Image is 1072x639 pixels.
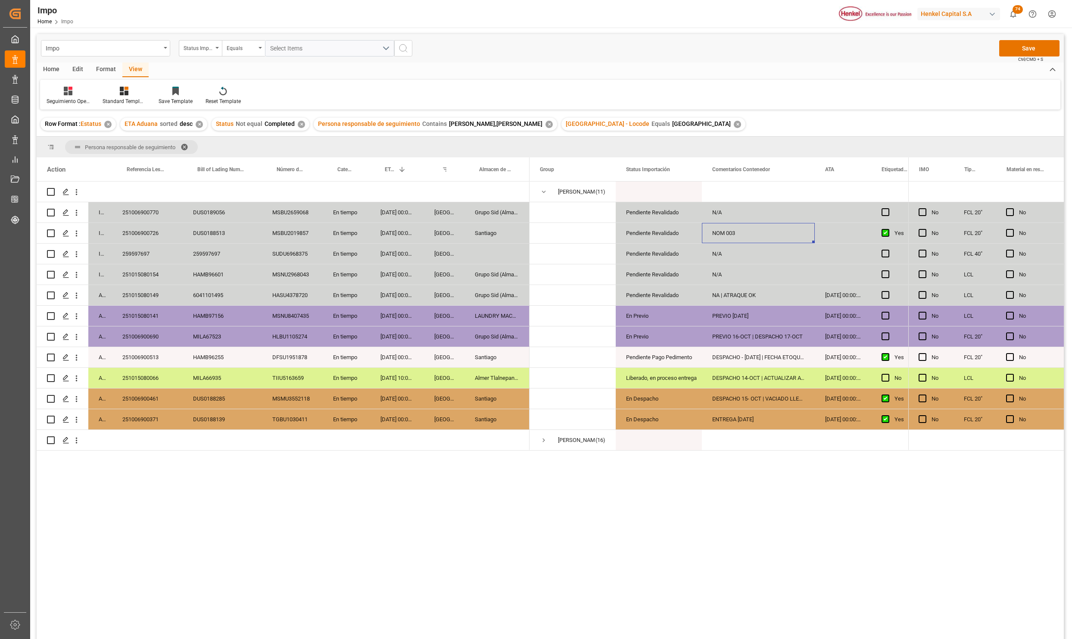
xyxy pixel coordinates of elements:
[370,264,424,285] div: [DATE] 00:00:00
[424,202,464,222] div: [GEOGRAPHIC_DATA]
[66,63,90,77] div: Edit
[422,120,447,127] span: Contains
[323,202,370,222] div: En tiempo
[183,368,262,388] div: MILA66935
[424,368,464,388] div: [GEOGRAPHIC_DATA]
[626,410,692,429] div: En Despacho
[424,244,464,264] div: [GEOGRAPHIC_DATA]
[37,4,73,17] div: Impo
[88,244,112,264] div: In progress
[712,166,770,172] span: Comentarios Contenedor
[815,285,871,305] div: [DATE] 00:00:00
[88,409,112,429] div: Arrived
[932,410,943,429] div: No
[88,223,112,243] div: In progress
[183,347,262,367] div: HAMB96255
[37,368,530,388] div: Press SPACE to select this row.
[323,244,370,264] div: En tiempo
[464,285,530,305] div: Grupo Sid (Almacenaje y Distribucion AVIOR)
[894,368,916,388] div: No
[262,409,323,429] div: TGBU1030411
[88,202,112,222] div: In progress
[370,202,424,222] div: [DATE] 00:00:00
[1019,265,1053,285] div: No
[932,389,943,409] div: No
[894,389,916,409] div: Yes
[37,430,530,451] div: Press SPACE to select this row.
[37,63,66,77] div: Home
[370,368,424,388] div: [DATE] 10:00:00
[262,244,323,264] div: SUDU6968375
[424,285,464,305] div: [GEOGRAPHIC_DATA]
[45,120,81,127] span: Row Format :
[954,202,996,222] div: FCL 20"
[270,45,307,52] span: Select Items
[545,121,553,128] div: ✕
[702,223,815,243] div: NOM 003
[103,97,146,105] div: Standard Templates
[323,264,370,285] div: En tiempo
[180,120,193,127] span: desc
[112,368,183,388] div: 251015080066
[323,409,370,429] div: En tiempo
[370,244,424,264] div: [DATE] 00:00:00
[964,166,978,172] span: Tipo de Carga (LCL/FCL)
[88,306,112,326] div: Arrived
[112,306,183,326] div: 251015080141
[37,347,530,368] div: Press SPACE to select this row.
[122,63,149,77] div: View
[370,285,424,305] div: [DATE] 00:00:00
[626,389,692,409] div: En Despacho
[370,347,424,367] div: [DATE] 00:00:00
[540,166,554,172] span: Group
[882,166,908,172] span: Etiquetado?
[385,166,395,172] span: ETA Aduana
[216,120,234,127] span: Status
[702,244,815,264] div: N/A
[702,285,815,305] div: NA | ATRAQUE OK
[702,264,815,285] div: N/A
[626,348,692,367] div: Pendiente Pago Pedimento
[932,306,943,326] div: No
[370,388,424,409] div: [DATE] 00:00:00
[932,244,943,264] div: No
[323,368,370,388] div: En tiempo
[1018,56,1043,63] span: Ctrl/CMD + S
[908,285,1064,306] div: Press SPACE to select this row.
[626,244,692,264] div: Pendiente Revalidado
[37,285,530,306] div: Press SPACE to select this row.
[424,326,464,347] div: [GEOGRAPHIC_DATA]
[88,368,112,388] div: Arrived
[262,202,323,222] div: MSBU2659068
[125,120,158,127] span: ETA Aduana
[908,244,1064,264] div: Press SPACE to select this row.
[424,409,464,429] div: [GEOGRAPHIC_DATA]
[424,347,464,367] div: [GEOGRAPHIC_DATA]
[932,327,943,347] div: No
[815,306,871,326] div: [DATE] 00:00:00
[88,285,112,305] div: Arrived
[479,166,511,172] span: Almacen de entrega
[183,285,262,305] div: 6041101495
[47,97,90,105] div: Seguimiento Operativo
[702,326,815,347] div: PREVIO 16-OCT | DESPACHO 17-OCT
[917,8,1000,20] div: Henkel Capital S.A
[894,223,916,243] div: Yes
[1003,4,1023,24] button: show 74 new notifications
[370,326,424,347] div: [DATE] 00:00:00
[464,409,530,429] div: Santiago
[815,326,871,347] div: [DATE] 00:00:00
[558,430,595,450] div: [PERSON_NAME]
[323,285,370,305] div: En tiempo
[37,409,530,430] div: Press SPACE to select this row.
[954,223,996,243] div: FCL 20"
[908,326,1064,347] div: Press SPACE to select this row.
[424,306,464,326] div: [GEOGRAPHIC_DATA]
[262,264,323,285] div: MSNU2968043
[262,326,323,347] div: HLBU1105274
[179,40,222,56] button: open menu
[954,306,996,326] div: LCL
[702,409,815,429] div: ENTREGA [DATE]
[323,326,370,347] div: En tiempo
[672,120,731,127] span: [GEOGRAPHIC_DATA]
